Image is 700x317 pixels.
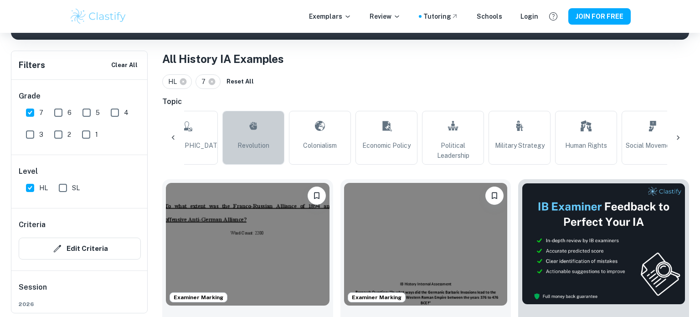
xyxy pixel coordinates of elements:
span: HL [168,77,181,87]
button: Clear All [109,58,140,72]
span: Colonialism [303,140,337,151]
div: 7 [196,74,221,89]
span: 2 [67,130,71,140]
a: Schools [477,11,502,21]
span: 7 [39,108,43,118]
span: 5 [96,108,100,118]
span: 7 [201,77,210,87]
span: 2026 [19,300,141,308]
h6: Session [19,282,141,300]
button: Reset All [224,75,256,88]
span: Economic Policy [362,140,411,151]
h6: Level [19,166,141,177]
h6: Grade [19,91,141,102]
span: 6 [67,108,72,118]
img: Clastify logo [69,7,127,26]
span: 4 [124,108,129,118]
div: HL [162,74,192,89]
span: [DEMOGRAPHIC_DATA] [150,140,223,151]
img: History IA example thumbnail: In what ways did the Germanic Barbaric I [344,183,508,306]
h6: Topic [162,96,689,107]
img: Thumbnail [522,183,685,305]
img: History IA example thumbnail: To what extent was the Franco-Russian Al [166,183,329,306]
a: Login [520,11,538,21]
p: Review [370,11,401,21]
span: 1 [95,130,98,140]
span: Military Strategy [495,140,545,151]
span: Examiner Marking [348,293,405,301]
button: JOIN FOR FREE [568,8,631,25]
button: Edit Criteria [19,238,141,260]
p: Exemplars [309,11,351,21]
span: Political Leadership [426,140,480,161]
span: 3 [39,130,43,140]
a: Tutoring [423,11,458,21]
span: Examiner Marking [170,293,227,301]
span: Social Movements [626,140,679,151]
h1: All History IA Examples [162,51,689,67]
h6: Criteria [19,219,46,230]
button: Please log in to bookmark exemplars [485,187,504,205]
h6: Filters [19,59,45,72]
span: Revolution [237,140,269,151]
span: SL [72,183,80,193]
button: Help and Feedback [546,9,561,24]
button: Please log in to bookmark exemplars [308,187,326,205]
span: Human Rights [565,140,607,151]
span: HL [39,183,48,193]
